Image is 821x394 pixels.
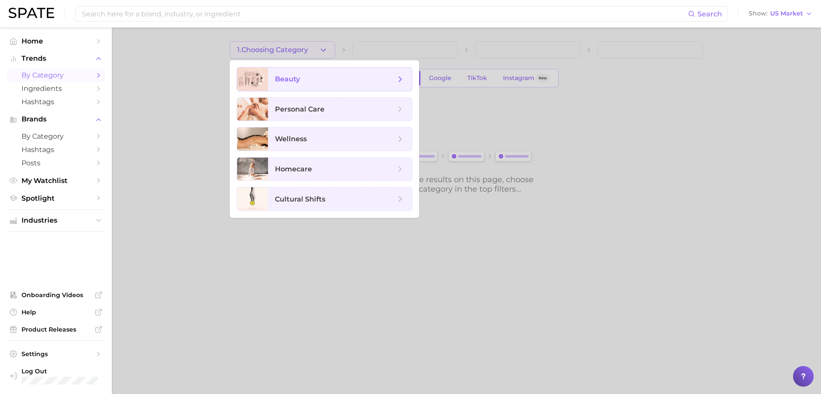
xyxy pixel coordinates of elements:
a: Help [7,306,105,319]
ul: 1.Choosing Category [230,60,419,218]
span: Industries [22,217,90,224]
a: Hashtags [7,95,105,109]
a: by Category [7,130,105,143]
span: Spotlight [22,194,90,202]
span: Trends [22,55,90,62]
button: ShowUS Market [747,8,815,19]
span: homecare [275,165,312,173]
a: Posts [7,156,105,170]
img: SPATE [9,8,54,18]
a: Settings [7,347,105,360]
span: Settings [22,350,90,358]
span: by Category [22,71,90,79]
input: Search here for a brand, industry, or ingredient [81,6,688,21]
a: Log out. Currently logged in with e-mail ncrerar@gearcommunications.com. [7,365,105,387]
button: Brands [7,113,105,126]
button: Trends [7,52,105,65]
span: Search [698,10,722,18]
a: by Category [7,68,105,82]
span: Log Out [22,367,129,375]
span: Posts [22,159,90,167]
span: My Watchlist [22,177,90,185]
span: Brands [22,115,90,123]
span: Product Releases [22,326,90,333]
a: My Watchlist [7,174,105,187]
a: Product Releases [7,323,105,336]
span: Hashtags [22,98,90,106]
a: Home [7,34,105,48]
span: Home [22,37,90,45]
span: wellness [275,135,307,143]
span: Help [22,308,90,316]
a: Ingredients [7,82,105,95]
span: beauty [275,75,300,83]
span: Onboarding Videos [22,291,90,299]
a: Onboarding Videos [7,289,105,301]
span: Show [749,11,768,16]
span: personal care [275,105,324,113]
button: Industries [7,214,105,227]
span: US Market [770,11,803,16]
span: by Category [22,132,90,140]
span: Hashtags [22,146,90,154]
span: cultural shifts [275,195,325,203]
a: Spotlight [7,192,105,205]
span: Ingredients [22,84,90,93]
a: Hashtags [7,143,105,156]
